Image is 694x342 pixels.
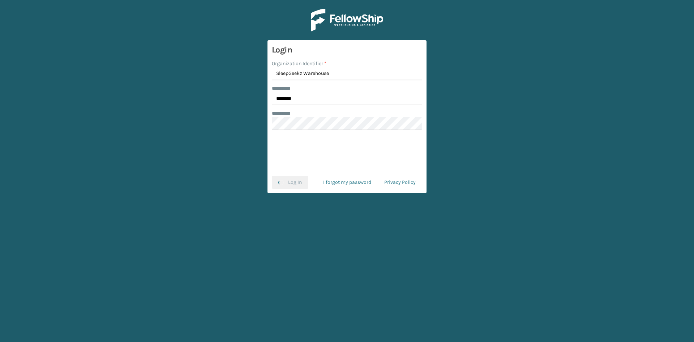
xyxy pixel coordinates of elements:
a: Privacy Policy [378,176,422,189]
h3: Login [272,45,422,55]
iframe: reCAPTCHA [292,139,402,167]
a: I forgot my password [317,176,378,189]
label: Organization Identifier [272,60,326,67]
button: Log In [272,176,308,189]
img: Logo [311,9,383,31]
